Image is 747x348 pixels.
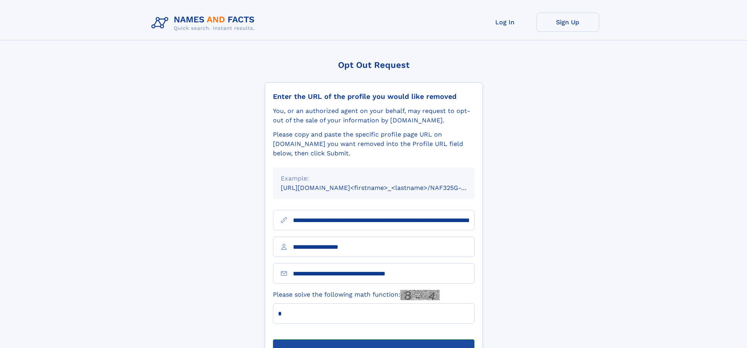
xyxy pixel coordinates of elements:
[474,13,536,32] a: Log In
[281,174,467,183] div: Example:
[281,184,489,191] small: [URL][DOMAIN_NAME]<firstname>_<lastname>/NAF325G-xxxxxxxx
[536,13,599,32] a: Sign Up
[265,60,483,70] div: Opt Out Request
[273,290,440,300] label: Please solve the following math function:
[273,92,474,101] div: Enter the URL of the profile you would like removed
[273,106,474,125] div: You, or an authorized agent on your behalf, may request to opt-out of the sale of your informatio...
[273,130,474,158] div: Please copy and paste the specific profile page URL on [DOMAIN_NAME] you want removed into the Pr...
[148,13,261,34] img: Logo Names and Facts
